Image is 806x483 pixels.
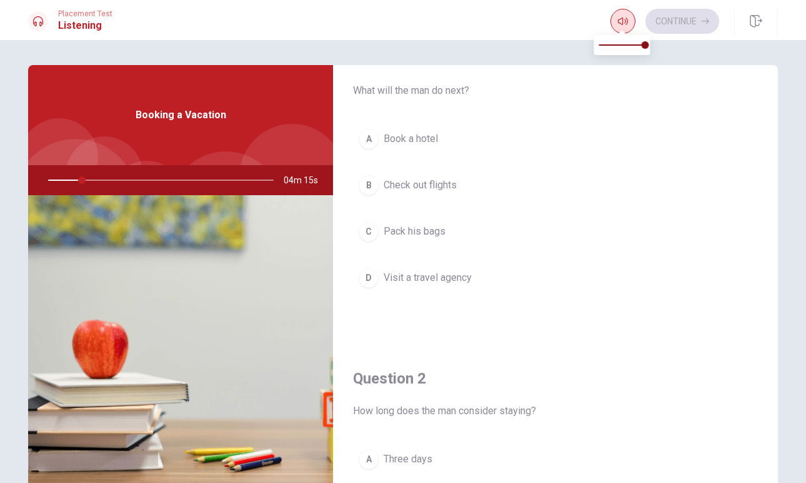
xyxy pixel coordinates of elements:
[353,216,758,247] button: CPack his bags
[359,175,379,195] div: B
[58,9,112,18] span: Placement Test
[136,108,226,123] span: Booking a Vacation
[353,123,758,155] button: ABook a hotel
[359,268,379,288] div: D
[353,369,758,389] h4: Question 2
[353,262,758,293] button: DVisit a travel agency
[384,131,438,146] span: Book a hotel
[58,18,112,33] h1: Listening
[384,452,432,467] span: Three days
[384,224,445,239] span: Pack his bags
[384,270,472,285] span: Visit a travel agency
[359,129,379,149] div: A
[284,165,328,195] span: 04m 15s
[359,221,379,241] div: C
[353,170,758,201] button: BCheck out flights
[353,83,758,98] span: What will the man do next?
[353,404,758,419] span: How long does the man consider staying?
[384,178,457,193] span: Check out flights
[359,449,379,469] div: A
[353,444,758,475] button: AThree days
